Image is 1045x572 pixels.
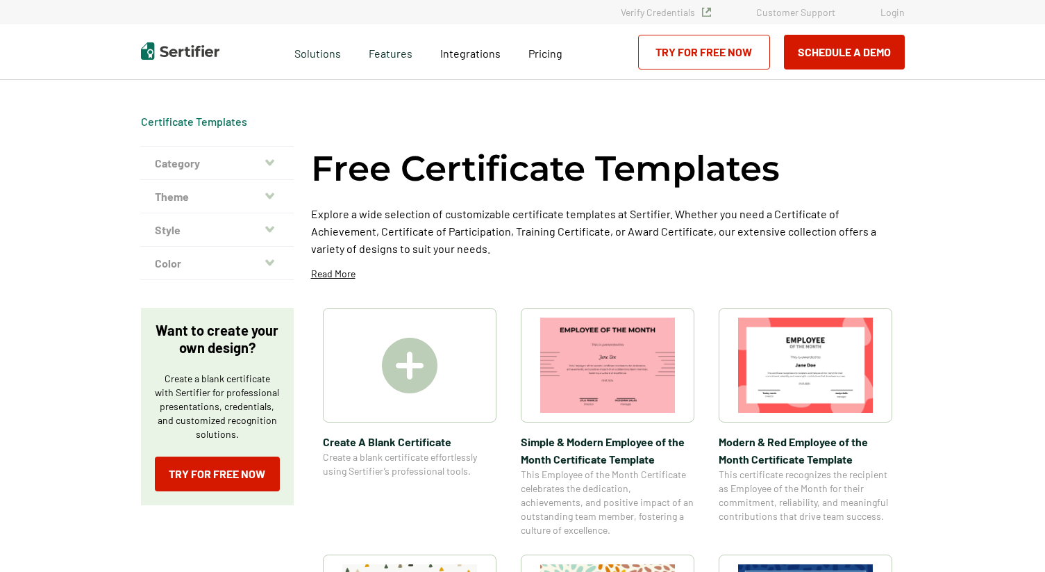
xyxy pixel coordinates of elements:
a: Login [880,6,905,18]
img: Verified [702,8,711,17]
span: Pricing [528,47,562,60]
a: Integrations [440,43,501,60]
p: Read More [311,267,356,281]
button: Category [141,147,294,180]
a: Try for Free Now [638,35,770,70]
h1: Free Certificate Templates [311,146,780,191]
span: Modern & Red Employee of the Month Certificate Template [719,433,892,468]
img: Simple & Modern Employee of the Month Certificate Template [540,318,675,413]
a: Modern & Red Employee of the Month Certificate TemplateModern & Red Employee of the Month Certifi... [719,308,892,537]
img: Sertifier | Digital Credentialing Platform [141,42,219,60]
button: Style [141,213,294,247]
a: Simple & Modern Employee of the Month Certificate TemplateSimple & Modern Employee of the Month C... [521,308,694,537]
span: Create a blank certificate effortlessly using Sertifier’s professional tools. [323,450,496,478]
a: Certificate Templates [141,115,247,128]
span: Features [369,43,412,60]
span: This Employee of the Month Certificate celebrates the dedication, achievements, and positive impa... [521,468,694,537]
span: Create A Blank Certificate [323,433,496,450]
button: Color [141,247,294,280]
p: Want to create your own design? [155,322,280,357]
p: Create a blank certificate with Sertifier for professional presentations, credentials, and custom... [155,372,280,441]
p: Explore a wide selection of customizable certificate templates at Sertifier. Whether you need a C... [311,205,905,257]
a: Pricing [528,43,562,60]
div: Breadcrumb [141,115,247,129]
a: Verify Credentials [621,6,711,18]
span: This certificate recognizes the recipient as Employee of the Month for their commitment, reliabil... [719,468,892,523]
img: Create A Blank Certificate [382,338,437,393]
img: Modern & Red Employee of the Month Certificate Template [738,318,873,413]
span: Simple & Modern Employee of the Month Certificate Template [521,433,694,468]
button: Theme [141,180,294,213]
a: Customer Support [756,6,835,18]
span: Solutions [294,43,341,60]
span: Integrations [440,47,501,60]
a: Try for Free Now [155,457,280,491]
